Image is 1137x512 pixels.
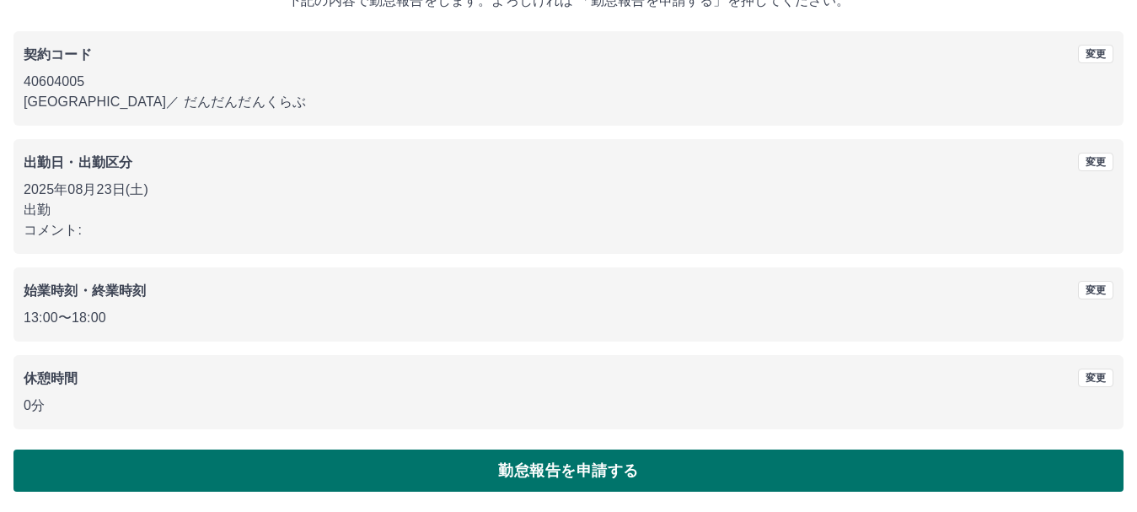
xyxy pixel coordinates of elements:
[24,283,146,298] b: 始業時刻・終業時刻
[13,450,1124,492] button: 勤怠報告を申請する
[1078,45,1113,63] button: 変更
[24,396,1113,416] p: 0分
[24,92,1113,112] p: [GEOGRAPHIC_DATA] ／ だんだんだんくらぶ
[1078,369,1113,387] button: 変更
[24,72,1113,92] p: 40604005
[24,220,1113,240] p: コメント:
[24,308,1113,328] p: 13:00 〜 18:00
[24,371,78,385] b: 休憩時間
[1078,153,1113,171] button: 変更
[1078,281,1113,299] button: 変更
[24,180,1113,200] p: 2025年08月23日(土)
[24,200,1113,220] p: 出勤
[24,155,132,170] b: 出勤日・出勤区分
[24,47,92,62] b: 契約コード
